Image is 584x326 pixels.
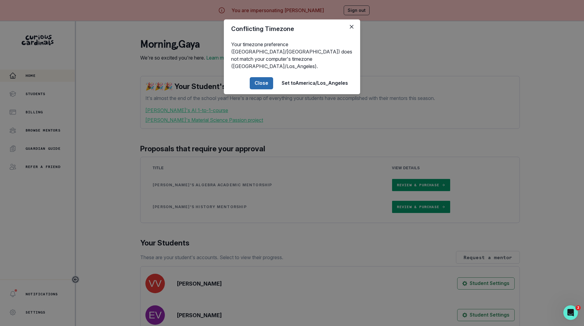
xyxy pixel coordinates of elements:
iframe: Intercom live chat [563,305,578,320]
header: Conflicting Timezone [224,19,360,38]
button: Close [347,22,356,32]
div: Your timezone preference ([GEOGRAPHIC_DATA]/[GEOGRAPHIC_DATA]) does not match your computer's tim... [224,38,360,72]
span: 2 [576,305,581,310]
button: Set toAmerica/Los_Angeles [277,77,353,89]
button: Close [250,77,273,89]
